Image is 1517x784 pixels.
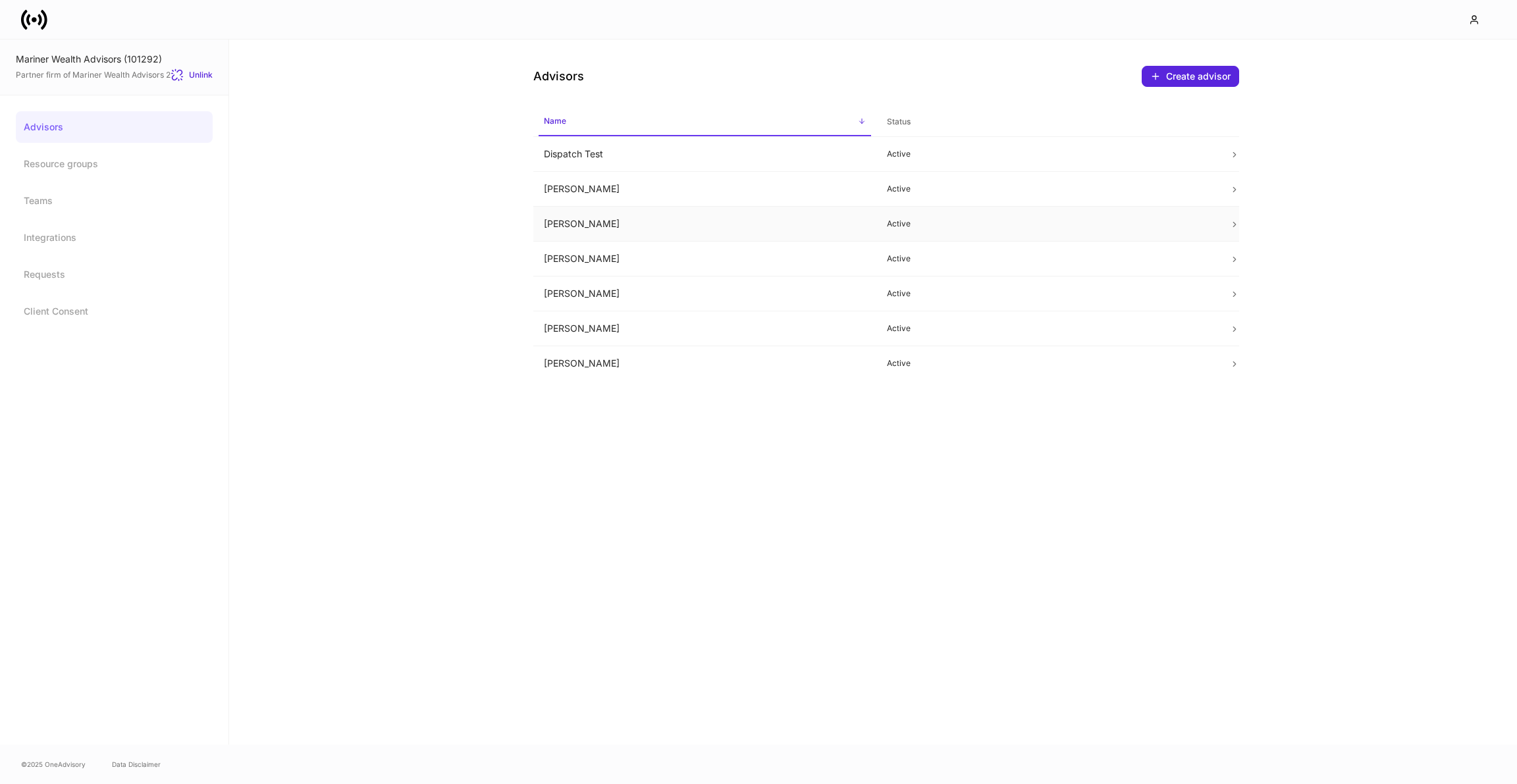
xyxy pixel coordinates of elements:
[16,111,213,143] a: Advisors
[887,323,1209,334] p: Active
[887,115,911,128] h6: Status
[533,311,876,346] td: [PERSON_NAME]
[16,53,213,66] div: Mariner Wealth Advisors (101292)
[112,759,161,770] a: Data Disclaimer
[533,207,876,242] td: [PERSON_NAME]
[533,242,876,276] td: [PERSON_NAME]
[533,68,584,84] h4: Advisors
[887,149,1209,159] p: Active
[533,137,876,172] td: Dispatch Test
[882,109,1214,136] span: Status
[72,70,171,80] a: Mariner Wealth Advisors 2
[16,222,213,253] a: Integrations
[1150,71,1231,82] div: Create advisor
[887,253,1209,264] p: Active
[16,185,213,217] a: Teams
[887,358,1209,369] p: Active
[539,108,871,136] span: Name
[887,288,1209,299] p: Active
[1142,66,1239,87] button: Create advisor
[887,184,1209,194] p: Active
[533,172,876,207] td: [PERSON_NAME]
[21,759,86,770] span: © 2025 OneAdvisory
[16,259,213,290] a: Requests
[533,346,876,381] td: [PERSON_NAME]
[887,219,1209,229] p: Active
[533,276,876,311] td: [PERSON_NAME]
[544,115,566,127] h6: Name
[16,70,171,80] span: Partner firm of
[171,68,213,82] button: Unlink
[16,296,213,327] a: Client Consent
[16,148,213,180] a: Resource groups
